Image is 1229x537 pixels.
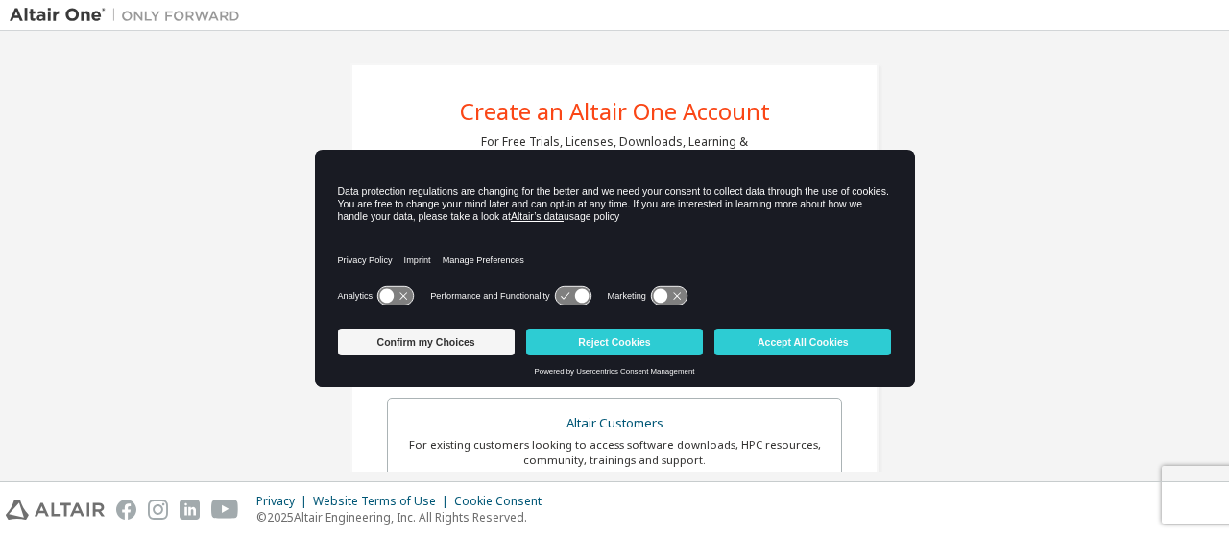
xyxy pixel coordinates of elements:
div: Website Terms of Use [313,494,454,509]
div: For Free Trials, Licenses, Downloads, Learning & Documentation and so much more. [481,134,748,165]
img: facebook.svg [116,500,136,520]
img: Altair One [10,6,250,25]
div: Cookie Consent [454,494,553,509]
div: Create an Altair One Account [460,100,770,123]
img: altair_logo.svg [6,500,105,520]
div: Privacy [256,494,313,509]
div: For existing customers looking to access software downloads, HPC resources, community, trainings ... [399,437,830,468]
img: youtube.svg [211,500,239,520]
p: © 2025 Altair Engineering, Inc. All Rights Reserved. [256,509,553,525]
img: instagram.svg [148,500,168,520]
div: Altair Customers [399,410,830,437]
img: linkedin.svg [180,500,200,520]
